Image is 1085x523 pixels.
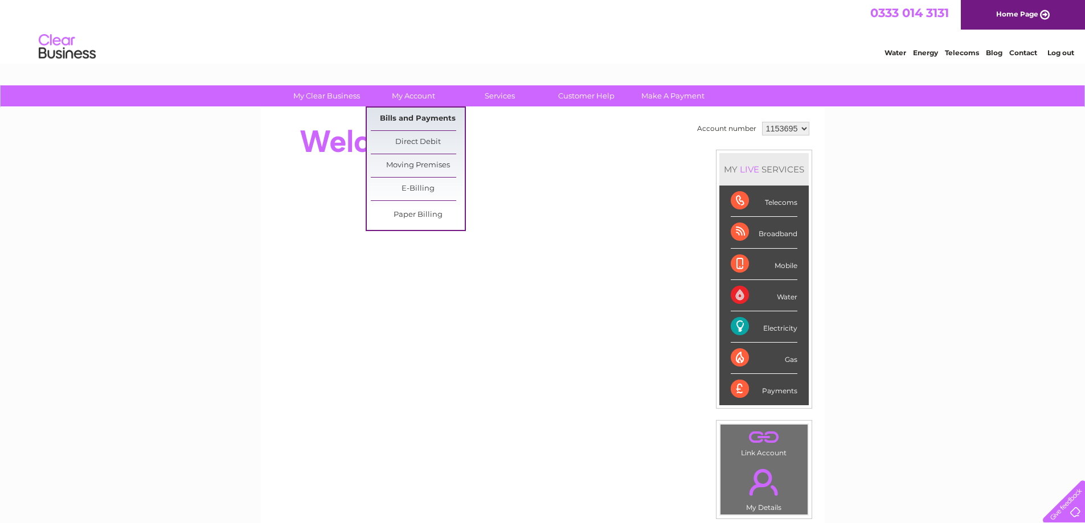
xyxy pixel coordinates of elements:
[945,48,979,57] a: Telecoms
[720,459,808,515] td: My Details
[731,311,797,343] div: Electricity
[274,6,812,55] div: Clear Business is a trading name of Verastar Limited (registered in [GEOGRAPHIC_DATA] No. 3667643...
[731,280,797,311] div: Water
[885,48,906,57] a: Water
[719,153,809,186] div: MY SERVICES
[371,131,465,154] a: Direct Debit
[731,374,797,405] div: Payments
[453,85,547,106] a: Services
[371,154,465,177] a: Moving Premises
[371,178,465,200] a: E-Billing
[720,424,808,460] td: Link Account
[280,85,374,106] a: My Clear Business
[731,249,797,280] div: Mobile
[366,85,460,106] a: My Account
[1047,48,1074,57] a: Log out
[539,85,633,106] a: Customer Help
[371,108,465,130] a: Bills and Payments
[694,119,759,138] td: Account number
[723,427,805,447] a: .
[38,30,96,64] img: logo.png
[870,6,949,20] a: 0333 014 3131
[723,462,805,502] a: .
[913,48,938,57] a: Energy
[1009,48,1037,57] a: Contact
[626,85,720,106] a: Make A Payment
[731,217,797,248] div: Broadband
[371,204,465,227] a: Paper Billing
[731,186,797,217] div: Telecoms
[986,48,1002,57] a: Blog
[738,164,761,175] div: LIVE
[731,343,797,374] div: Gas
